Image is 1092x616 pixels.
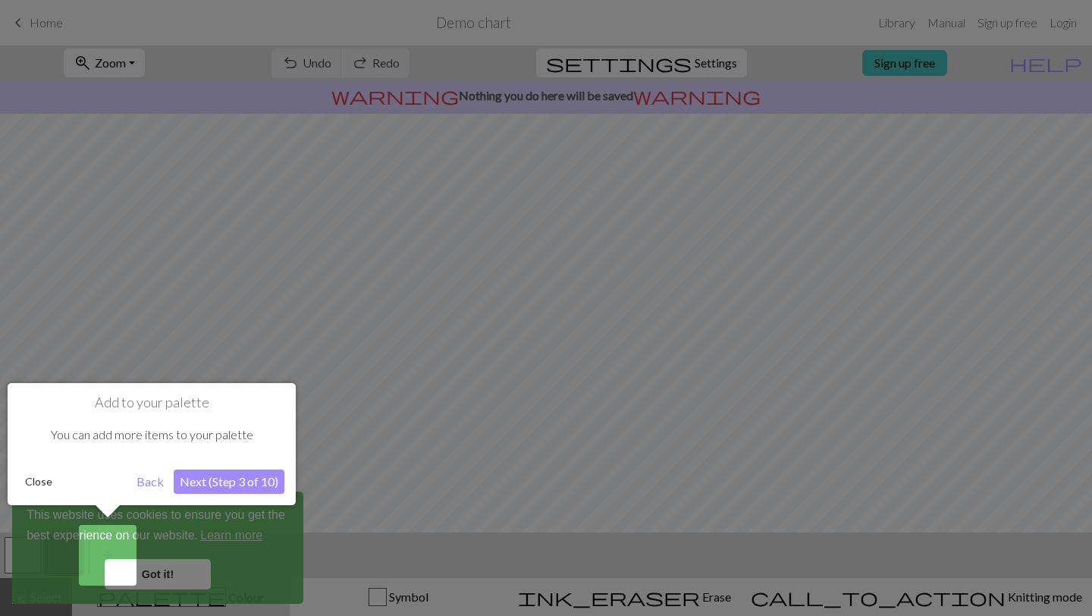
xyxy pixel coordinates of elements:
[8,383,296,505] div: Add to your palette
[130,470,170,494] button: Back
[19,394,284,411] h1: Add to your palette
[174,470,284,494] button: Next (Step 3 of 10)
[19,411,284,458] div: You can add more items to your palette
[19,470,58,493] button: Close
